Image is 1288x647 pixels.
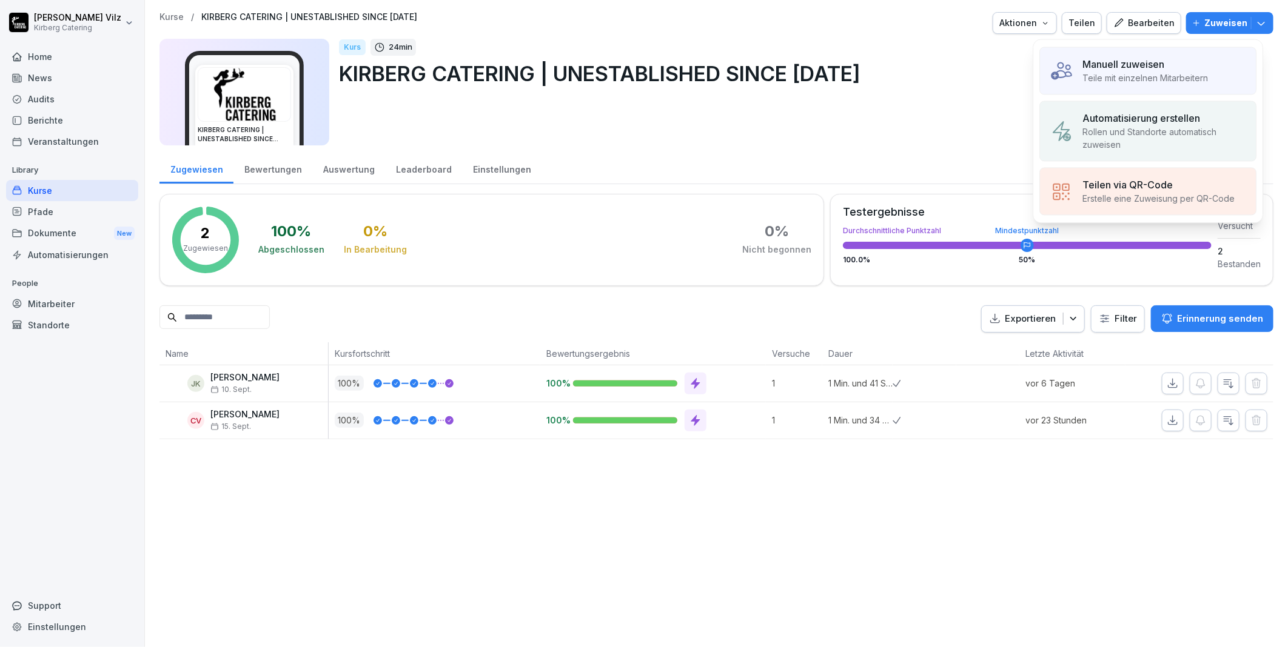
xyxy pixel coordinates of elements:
[1107,12,1181,34] button: Bearbeiten
[6,180,138,201] div: Kurse
[6,222,138,245] a: DokumenteNew
[1025,414,1125,426] p: vor 23 Stunden
[1092,306,1144,332] button: Filter
[996,227,1059,234] div: Mindestpunktzahl
[981,305,1085,333] button: Exportieren
[765,224,789,239] div: 0 %
[828,347,887,360] p: Dauer
[999,16,1050,30] div: Aktionen
[201,226,210,241] p: 2
[1151,305,1273,332] button: Erinnerung senden
[772,377,822,390] p: 1
[1204,16,1247,30] p: Zuweisen
[198,68,290,121] img: i46egdugay6yxji09ovw546p.png
[1062,12,1102,34] button: Teilen
[6,293,138,314] a: Mitarbeiter
[183,243,228,254] p: Zugewiesen
[335,347,534,360] p: Kursfortschritt
[1082,111,1200,125] p: Automatisierung erstellen
[546,377,563,389] p: 100%
[1050,59,1073,82] img: assign_manual.svg
[1099,313,1137,325] div: Filter
[201,12,417,22] a: KIRBERG CATERING | UNESTABLISHED SINCE [DATE]
[210,373,280,383] p: [PERSON_NAME]
[828,377,893,390] p: 1 Min. und 41 Sek.
[335,413,364,428] p: 100 %
[742,244,811,256] div: Nicht begonnen
[1218,219,1261,232] div: Versucht
[1068,16,1095,30] div: Teilen
[187,375,204,392] div: JK
[6,110,138,131] a: Berichte
[1005,312,1056,326] p: Exportieren
[210,422,251,431] span: 15. Sept.
[34,24,121,32] p: Kirberg Catering
[258,244,324,256] div: Abgeschlossen
[6,274,138,293] p: People
[187,412,204,429] div: CV
[1113,16,1175,30] div: Bearbeiten
[1186,12,1273,34] button: Zuweisen
[6,616,138,637] a: Einstellungen
[6,595,138,616] div: Support
[1025,377,1125,390] p: vor 6 Tagen
[6,222,138,245] div: Dokumente
[210,410,280,420] p: [PERSON_NAME]
[6,201,138,222] a: Pfade
[233,153,312,184] a: Bewertungen
[843,227,1212,234] div: Durchschnittliche Punktzahl
[462,153,542,184] a: Einstellungen
[1082,192,1235,205] p: Erstelle eine Zuweisung per QR-Code
[198,125,291,144] h3: KIRBERG CATERING | UNESTABLISHED SINCE [DATE]
[114,227,135,241] div: New
[772,414,822,426] p: 1
[335,376,364,391] p: 100 %
[210,385,252,394] span: 10. Sept.
[546,347,760,360] p: Bewertungsergebnis
[1082,71,1208,84] p: Teile mit einzelnen Mitarbeitern
[546,414,563,426] p: 100%
[159,12,184,22] a: Kurse
[1050,180,1073,203] img: assign_qrCode.svg
[6,244,138,265] a: Automatisierungen
[6,314,138,336] a: Standorte
[1177,312,1263,325] p: Erinnerung senden
[828,414,893,426] p: 1 Min. und 34 Sek.
[993,12,1057,34] button: Aktionen
[1019,256,1036,264] div: 50 %
[339,58,1264,89] p: KIRBERG CATERING | UNESTABLISHED SINCE [DATE]
[191,12,194,22] p: /
[772,347,816,360] p: Versuche
[6,131,138,152] a: Veranstaltungen
[6,161,138,180] p: Library
[385,153,462,184] a: Leaderboard
[159,153,233,184] a: Zugewiesen
[6,67,138,88] a: News
[1082,178,1173,192] p: Teilen via QR-Code
[1082,125,1246,151] p: Rollen und Standorte automatisch zuweisen
[312,153,385,184] a: Auswertung
[6,46,138,67] a: Home
[6,88,138,110] a: Audits
[389,41,412,53] p: 24 min
[1218,245,1261,257] div: 2
[1050,119,1073,142] img: assign_automation.svg
[272,224,312,239] div: 100 %
[1025,347,1119,360] p: Letzte Aktivität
